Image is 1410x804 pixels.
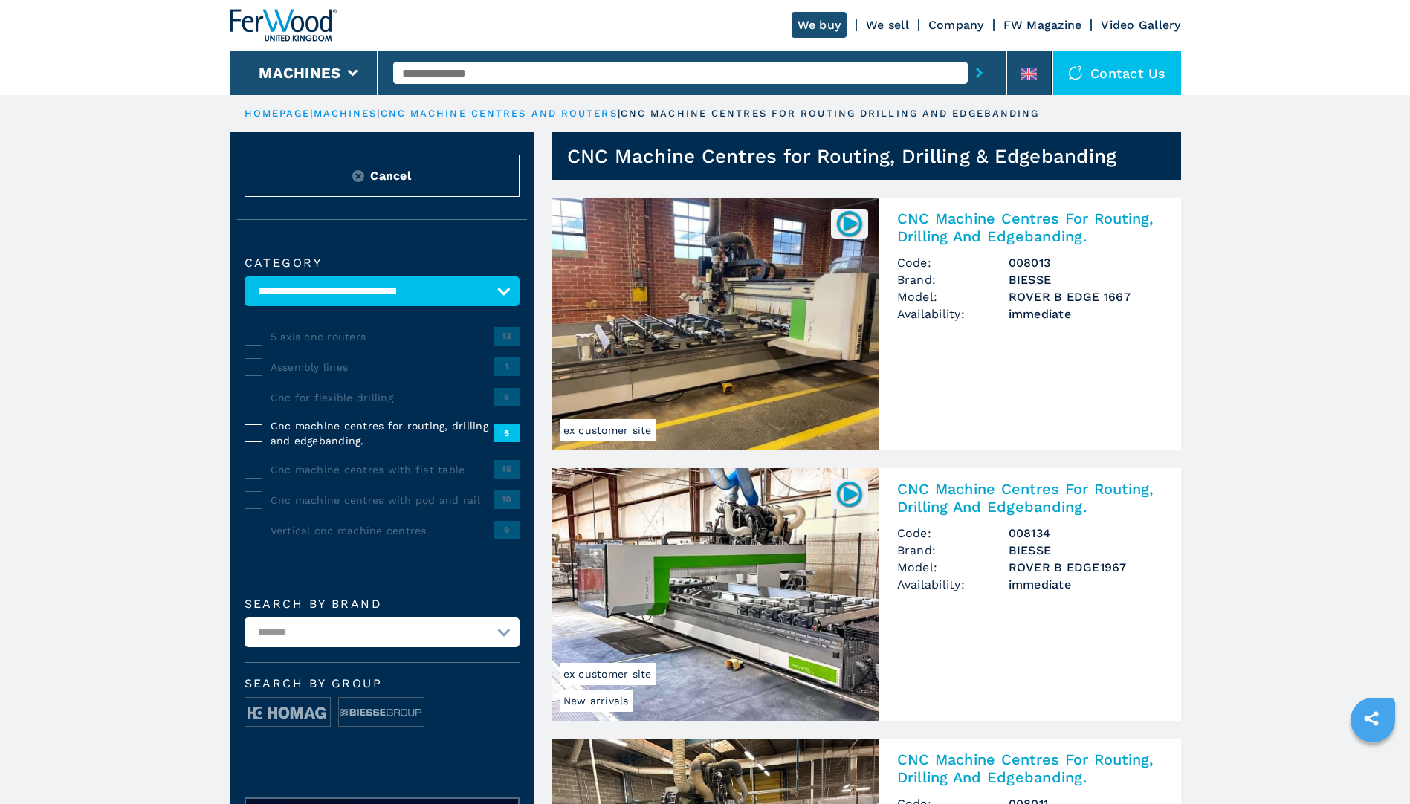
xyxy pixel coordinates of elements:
[552,198,1181,450] a: CNC Machine Centres For Routing, Drilling And Edgebanding. BIESSE ROVER B EDGE 1667ex customer si...
[866,18,909,32] a: We sell
[552,468,1181,721] a: CNC Machine Centres For Routing, Drilling And Edgebanding. BIESSE ROVER B EDGE1967New arrivalsex ...
[271,418,494,448] span: Cnc machine centres for routing, drilling and edgebanding.
[1101,18,1180,32] a: Video Gallery
[1003,18,1082,32] a: FW Magazine
[245,257,520,269] label: Category
[1009,525,1163,542] h3: 008134
[897,576,1009,593] span: Availability:
[494,357,520,375] span: 1
[1353,700,1390,737] a: sharethis
[1009,305,1163,322] span: immediate
[352,170,364,182] img: Reset
[259,64,340,82] button: Machines
[271,390,494,405] span: Cnc for flexible drilling
[370,167,411,184] span: Cancel
[230,9,337,42] img: Ferwood
[1053,51,1181,95] div: Contact us
[1347,737,1399,793] iframe: Chat
[560,663,656,685] span: ex customer site
[560,690,633,712] span: New arrivals
[339,698,424,727] img: image
[245,598,520,610] label: Search by brand
[271,493,494,508] span: Cnc machine centres with pod and rail
[560,419,656,441] span: ex customer site
[1009,542,1163,559] h3: BIESSE
[792,12,847,38] a: We buy
[897,254,1009,271] span: Code:
[928,18,984,32] a: Company
[897,271,1009,288] span: Brand:
[835,479,864,508] img: 008134
[1009,288,1163,305] h3: ROVER B EDGE 1667
[1009,576,1163,593] span: immediate
[271,329,494,344] span: 5 axis cnc routers
[245,155,520,197] button: ResetCancel
[897,559,1009,576] span: Model:
[897,525,1009,542] span: Code:
[310,108,313,119] span: |
[377,108,380,119] span: |
[245,698,330,727] img: image
[552,468,879,721] img: CNC Machine Centres For Routing, Drilling And Edgebanding. BIESSE ROVER B EDGE1967
[618,108,621,119] span: |
[897,750,1163,786] h2: CNC Machine Centres For Routing, Drilling And Edgebanding.
[1009,559,1163,576] h3: ROVER B EDGE1967
[494,521,520,539] span: 9
[968,56,991,90] button: submit-button
[494,424,520,442] span: 5
[494,460,520,478] span: 15
[271,462,494,477] span: Cnc machine centres with flat table
[621,107,1040,120] p: cnc machine centres for routing drilling and edgebanding
[271,523,494,538] span: Vertical cnc machine centres
[567,144,1117,168] h1: CNC Machine Centres for Routing, Drilling & Edgebanding
[494,388,520,406] span: 5
[1068,65,1083,80] img: Contact us
[897,305,1009,322] span: Availability:
[1009,271,1163,288] h3: BIESSE
[897,288,1009,305] span: Model:
[271,360,494,375] span: Assembly lines
[897,480,1163,516] h2: CNC Machine Centres For Routing, Drilling And Edgebanding.
[897,210,1163,245] h2: CNC Machine Centres For Routing, Drilling And Edgebanding.
[552,198,879,450] img: CNC Machine Centres For Routing, Drilling And Edgebanding. BIESSE ROVER B EDGE 1667
[494,490,520,508] span: 10
[494,327,520,345] span: 13
[245,678,520,690] span: Search by group
[245,108,311,119] a: HOMEPAGE
[1009,254,1163,271] h3: 008013
[314,108,378,119] a: machines
[381,108,618,119] a: cnc machine centres and routers
[897,542,1009,559] span: Brand:
[835,209,864,238] img: 008013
